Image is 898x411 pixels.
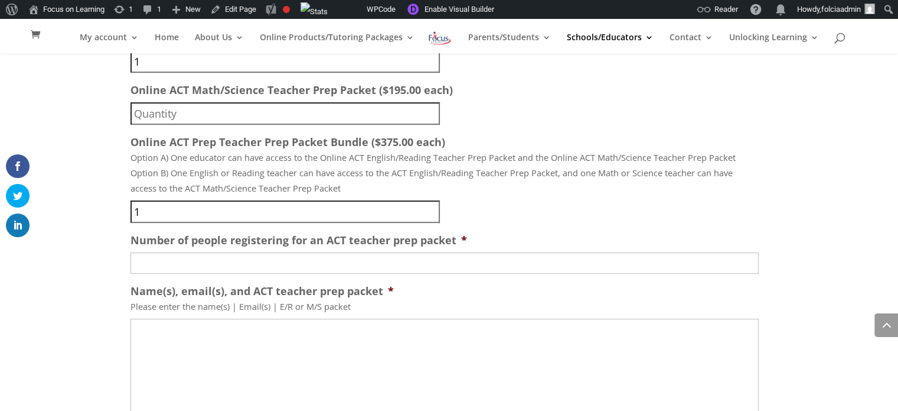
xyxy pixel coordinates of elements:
[130,284,394,298] label: Name(s), email(s), and ACT teacher prep packet
[468,33,551,53] a: Parents/Students
[283,6,290,13] div: Focus keyphrase not set
[130,200,440,223] input: Quantity
[130,234,467,247] label: Number of people registering for an ACT teacher prep packet
[427,30,452,47] img: Focus on Learning
[130,83,453,97] label: Online ACT Math/Science Teacher Prep Packet ($195.00 each)
[155,33,179,53] a: Home
[301,2,328,21] img: Views over 48 hours. Click for more Jetpack Stats.
[130,102,440,125] input: Quantity
[130,299,759,314] div: Please enter the name(s) | Email(s) | E/R or M/S packet
[729,33,819,53] a: Unlocking Learning
[130,135,445,149] label: Online ACT Prep Teacher Prep Packet Bundle ($375.00 each)
[821,5,861,14] span: folciaadmin
[195,33,244,53] a: About Us
[130,150,759,196] div: Option A) One educator can have access to the Online ACT English/Reading Teacher Prep Packet and ...
[260,33,414,53] a: Online Products/Tutoring Packages
[80,33,139,53] a: My account
[567,33,654,53] a: Schools/Educators
[130,50,440,73] input: Quantity
[670,33,713,53] a: Contact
